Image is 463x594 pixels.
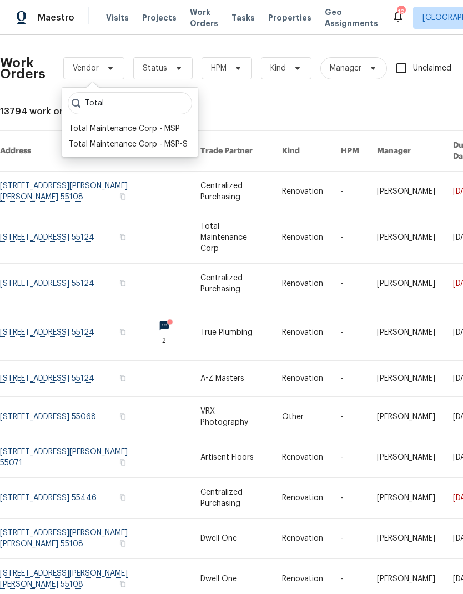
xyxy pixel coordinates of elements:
td: Centralized Purchasing [192,264,273,304]
th: Trade Partner [192,131,273,172]
td: Centralized Purchasing [192,172,273,212]
span: Projects [142,12,177,23]
button: Copy Address [118,411,128,421]
th: HPM [332,131,368,172]
td: - [332,304,368,361]
td: Renovation [273,478,332,519]
button: Copy Address [118,579,128,589]
td: - [332,212,368,264]
span: Vendor [73,63,99,74]
td: - [332,264,368,304]
span: Status [143,63,167,74]
div: 19 [397,7,405,18]
button: Copy Address [118,327,128,337]
th: Manager [368,131,444,172]
th: Kind [273,131,332,172]
button: Copy Address [118,373,128,383]
td: Artisent Floors [192,437,273,478]
td: Other [273,397,332,437]
span: Kind [270,63,286,74]
td: [PERSON_NAME] [368,397,444,437]
div: Total Maintenance Corp - MSP [69,123,180,134]
td: A-Z Masters [192,361,273,397]
span: Maestro [38,12,74,23]
span: Manager [330,63,361,74]
td: Centralized Purchasing [192,478,273,519]
td: Renovation [273,264,332,304]
button: Copy Address [118,232,128,242]
td: [PERSON_NAME] [368,361,444,397]
td: Renovation [273,361,332,397]
td: - [332,172,368,212]
td: - [332,397,368,437]
td: [PERSON_NAME] [368,212,444,264]
button: Copy Address [118,492,128,502]
td: [PERSON_NAME] [368,264,444,304]
td: True Plumbing [192,304,273,361]
td: Dwell One [192,519,273,559]
td: [PERSON_NAME] [368,304,444,361]
button: Copy Address [118,457,128,467]
span: HPM [211,63,227,74]
span: Work Orders [190,7,218,29]
span: Properties [268,12,311,23]
td: Total Maintenance Corp [192,212,273,264]
button: Copy Address [118,278,128,288]
td: [PERSON_NAME] [368,172,444,212]
td: Renovation [273,212,332,264]
button: Copy Address [118,538,128,548]
span: Tasks [231,14,255,22]
span: Visits [106,12,129,23]
div: Total Maintenance Corp - MSP-S [69,139,188,150]
td: Renovation [273,519,332,559]
button: Copy Address [118,192,128,202]
td: [PERSON_NAME] [368,519,444,559]
td: - [332,437,368,478]
td: VRX Photography [192,397,273,437]
td: Renovation [273,172,332,212]
td: Renovation [273,304,332,361]
td: - [332,478,368,519]
td: [PERSON_NAME] [368,478,444,519]
td: - [332,361,368,397]
span: Geo Assignments [325,7,378,29]
span: Unclaimed [413,63,451,74]
td: Renovation [273,437,332,478]
td: - [332,519,368,559]
td: [PERSON_NAME] [368,437,444,478]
